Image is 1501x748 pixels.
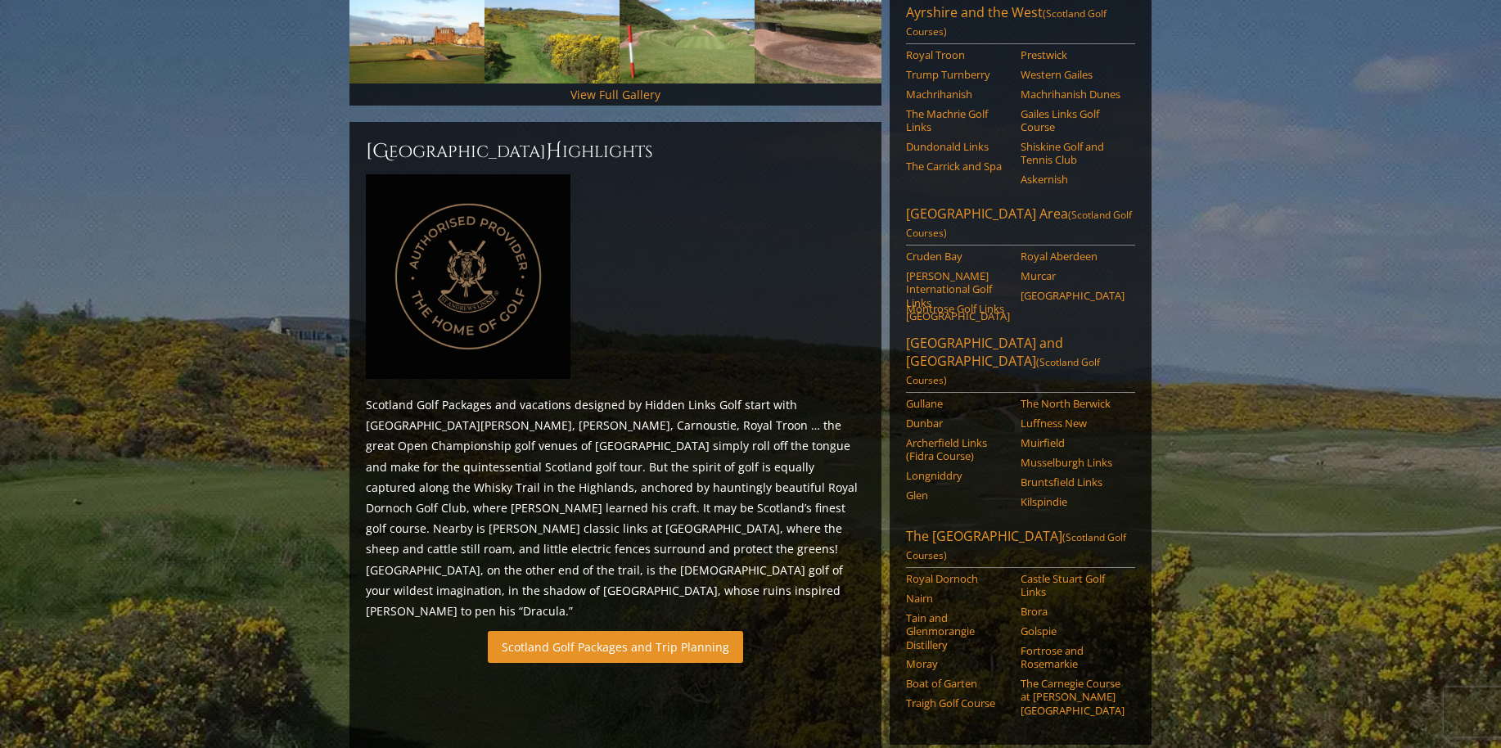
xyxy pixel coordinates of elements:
[906,592,1010,605] a: Nairn
[1021,289,1125,302] a: [GEOGRAPHIC_DATA]
[906,696,1010,710] a: Traigh Golf Course
[1021,107,1125,134] a: Gailes Links Golf Course
[906,250,1010,263] a: Cruden Bay
[906,160,1010,173] a: The Carrick and Spa
[1021,397,1125,410] a: The North Berwick
[906,489,1010,502] a: Glen
[906,88,1010,101] a: Machrihanish
[906,68,1010,81] a: Trump Turnberry
[570,87,660,102] a: View Full Gallery
[1021,250,1125,263] a: Royal Aberdeen
[546,138,562,164] span: H
[906,140,1010,153] a: Dundonald Links
[1021,68,1125,81] a: Western Gailes
[1021,677,1125,717] a: The Carnegie Course at [PERSON_NAME][GEOGRAPHIC_DATA]
[906,677,1010,690] a: Boat of Garten
[906,417,1010,430] a: Dunbar
[906,657,1010,670] a: Moray
[906,572,1010,585] a: Royal Dornoch
[906,107,1010,134] a: The Machrie Golf Links
[1021,140,1125,167] a: Shiskine Golf and Tennis Club
[1021,475,1125,489] a: Bruntsfield Links
[906,302,1010,315] a: Montrose Golf Links
[906,334,1135,393] a: [GEOGRAPHIC_DATA] and [GEOGRAPHIC_DATA](Scotland Golf Courses)
[1021,624,1125,638] a: Golspie
[1021,605,1125,618] a: Brora
[1021,644,1125,671] a: Fortrose and Rosemarkie
[1021,436,1125,449] a: Muirfield
[906,611,1010,651] a: Tain and Glenmorangie Distillery
[906,205,1135,246] a: [GEOGRAPHIC_DATA] Area(Scotland Golf Courses)
[906,469,1010,482] a: Longniddry
[366,138,865,164] h2: [GEOGRAPHIC_DATA] ighlights
[488,631,743,663] a: Scotland Golf Packages and Trip Planning
[1021,269,1125,282] a: Murcar
[906,48,1010,61] a: Royal Troon
[366,394,865,621] p: Scotland Golf Packages and vacations designed by Hidden Links Golf start with [GEOGRAPHIC_DATA][P...
[1021,48,1125,61] a: Prestwick
[906,527,1135,568] a: The [GEOGRAPHIC_DATA](Scotland Golf Courses)
[906,269,1010,322] a: [PERSON_NAME] International Golf Links [GEOGRAPHIC_DATA]
[906,3,1135,44] a: Ayrshire and the West(Scotland Golf Courses)
[1021,417,1125,430] a: Luffness New
[1021,88,1125,101] a: Machrihanish Dunes
[1021,456,1125,469] a: Musselburgh Links
[906,436,1010,463] a: Archerfield Links (Fidra Course)
[906,397,1010,410] a: Gullane
[1021,173,1125,186] a: Askernish
[1021,495,1125,508] a: Kilspindie
[1021,572,1125,599] a: Castle Stuart Golf Links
